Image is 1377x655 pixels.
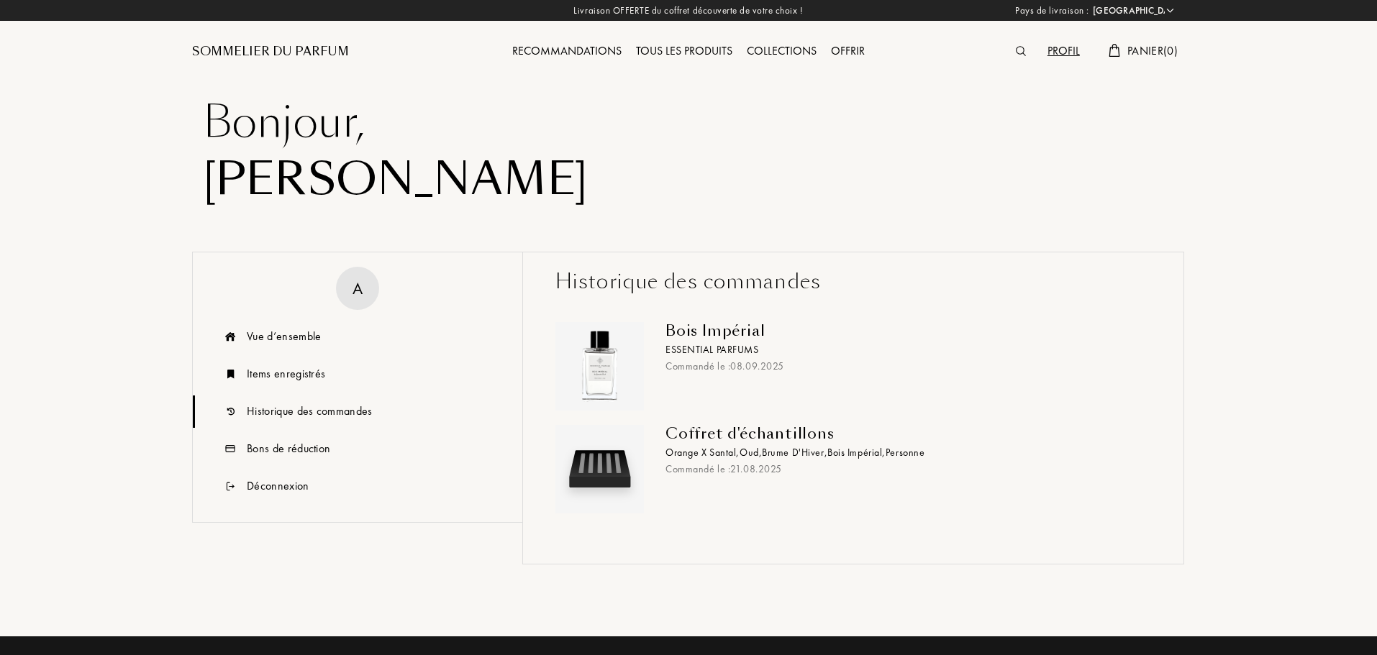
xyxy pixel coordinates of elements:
div: Offrir [824,42,872,61]
a: Offrir [824,43,872,58]
div: [PERSON_NAME] [203,151,1174,209]
div: Tous les produits [629,42,740,61]
div: Recommandations [505,42,629,61]
div: Déconnexion [247,477,309,495]
img: icn_overview.svg [222,321,240,353]
div: Collections [740,42,824,61]
span: Pays de livraison : [1015,4,1089,18]
div: Bons de réduction [247,440,330,457]
div: Commandé le : 21 . 08 . 2025 [665,462,1140,477]
div: A [353,275,363,301]
div: Profil [1040,42,1087,61]
div: Historique des commandes [555,267,1151,297]
div: Historique des commandes [247,403,373,420]
div: Bonjour , [203,93,1174,151]
img: sample box [559,429,640,510]
span: Personne [886,446,924,459]
div: Vue d’ensemble [247,328,321,345]
a: Profil [1040,43,1087,58]
span: Panier ( 0 ) [1127,43,1178,58]
div: Essential Parfums [665,342,1140,357]
a: Collections [740,43,824,58]
div: Items enregistrés [247,365,325,383]
span: Brume d'Hiver , [762,446,827,459]
a: Tous les produits [629,43,740,58]
span: Orange X Santal , [665,446,740,459]
img: icn_logout.svg [222,470,240,503]
div: Bois Impérial [665,322,1140,339]
div: Commandé le : 08 . 09 . 2025 [665,359,1140,374]
div: Coffret d'échantillons [665,425,1140,442]
img: cart.svg [1109,44,1120,57]
span: Oud , [740,446,762,459]
a: Sommelier du Parfum [192,43,349,60]
img: search_icn.svg [1016,46,1026,56]
img: Bois Impérial [559,326,640,407]
img: icn_code.svg [222,433,240,465]
img: icn_history.svg [222,395,240,428]
img: icn_book.svg [222,358,240,390]
span: Bois Impérial , [827,446,886,459]
a: Recommandations [505,43,629,58]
